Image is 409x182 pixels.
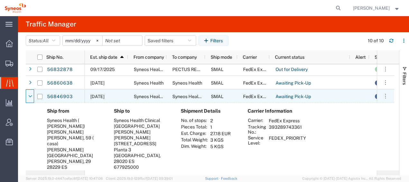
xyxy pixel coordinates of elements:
[114,129,170,135] div: [PERSON_NAME]
[211,80,223,86] span: SMAL
[267,135,308,146] td: FEDEX_PRIORITY
[134,94,205,99] span: Syneos Health ( Maggie Matthews)
[172,55,197,60] span: To company
[26,177,103,180] span: Server: 2025.19.0-d447cefac8f
[243,80,274,86] span: FedEx Express
[402,72,407,85] span: Filters
[243,67,274,72] span: FedEx Express
[208,143,233,150] td: 5 KGS
[181,143,208,150] th: Dim. Weight:
[114,135,170,147] div: [PERSON_NAME][STREET_ADDRESS]
[302,176,401,181] span: Copyright © [DATE]-[DATE] Agistix Inc., All Rights Reserved
[275,92,311,102] a: Awaiting Pick-Up
[46,55,63,60] span: Ship No.
[181,117,208,124] th: No. of stops:
[47,108,104,114] h4: Ship from
[181,108,237,114] h4: Shipment Details
[181,137,208,143] th: Total Weight:
[248,117,267,124] th: Carrier:
[248,135,267,146] th: Service Level:
[172,80,202,86] span: Syneos Health
[267,117,308,124] td: FedEx Express
[243,55,257,60] span: Carrier
[355,55,366,60] span: Alert
[134,80,164,86] span: Syneos Health
[114,147,170,153] div: Planta 3
[47,147,104,170] div: [PERSON_NAME][GEOGRAPHIC_DATA][PERSON_NAME], 29 28229 ES
[248,108,299,114] h4: Carrier Information
[133,55,164,60] span: From company
[26,35,60,46] button: Status:All
[211,94,223,99] span: SMAL
[221,177,237,180] a: Feedback
[353,4,400,12] button: [PERSON_NAME]
[47,135,104,147] div: [PERSON_NAME], 59 ( casa)
[77,177,103,180] span: [DATE] 10:47:06
[172,67,221,72] span: PECTUS RESPIRATORY
[90,94,105,99] span: 09/18/2025
[90,67,115,72] span: 09/17/2025
[353,5,390,12] span: Igor Lopez Campayo
[145,35,196,46] button: Saved filters
[90,55,117,60] span: Est. ship date
[114,164,170,170] div: 677925000
[248,124,267,135] th: Tracking No.:
[198,35,229,46] button: Filters
[63,36,102,45] input: Not set
[275,78,311,88] a: Awaiting Pick-Up
[208,124,233,130] td: 1
[243,94,274,99] span: FedEx Express
[172,94,266,99] span: Syneos Health Clinical Spain
[47,65,73,75] a: 56832878
[267,124,308,135] td: 393289743361
[47,129,104,135] div: [PERSON_NAME]
[208,130,233,137] td: 27.18 EUR
[211,67,223,72] span: SMAL
[205,177,221,180] a: Support
[208,117,233,124] td: 2
[114,153,170,164] div: [GEOGRAPHIC_DATA], 28020 ES
[181,130,208,137] th: Est. Charge:
[47,78,73,88] a: 56860638
[43,38,49,43] span: All
[147,177,173,180] span: [DATE] 09:39:01
[103,36,142,45] input: Not set
[90,80,105,86] span: 09/18/2025
[5,3,26,13] img: logo
[181,124,208,130] th: Pieces Total:
[275,65,308,75] a: Out for Delivery
[275,55,304,60] span: Current status
[106,177,173,180] span: Client: 2025.19.0-129fbcf
[26,16,76,32] h4: Traffic Manager
[208,137,233,143] td: 3 KGS
[114,108,170,114] h4: Ship to
[368,37,384,44] div: 10 of 10
[134,67,227,72] span: Syneos Health Clinical Spain
[47,117,104,129] div: Syneos Health ( [PERSON_NAME])
[114,117,170,129] div: Syneos Health Clinical [GEOGRAPHIC_DATA]
[211,55,232,60] span: Ship mode
[375,55,388,60] span: Status
[47,92,73,102] a: 56846903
